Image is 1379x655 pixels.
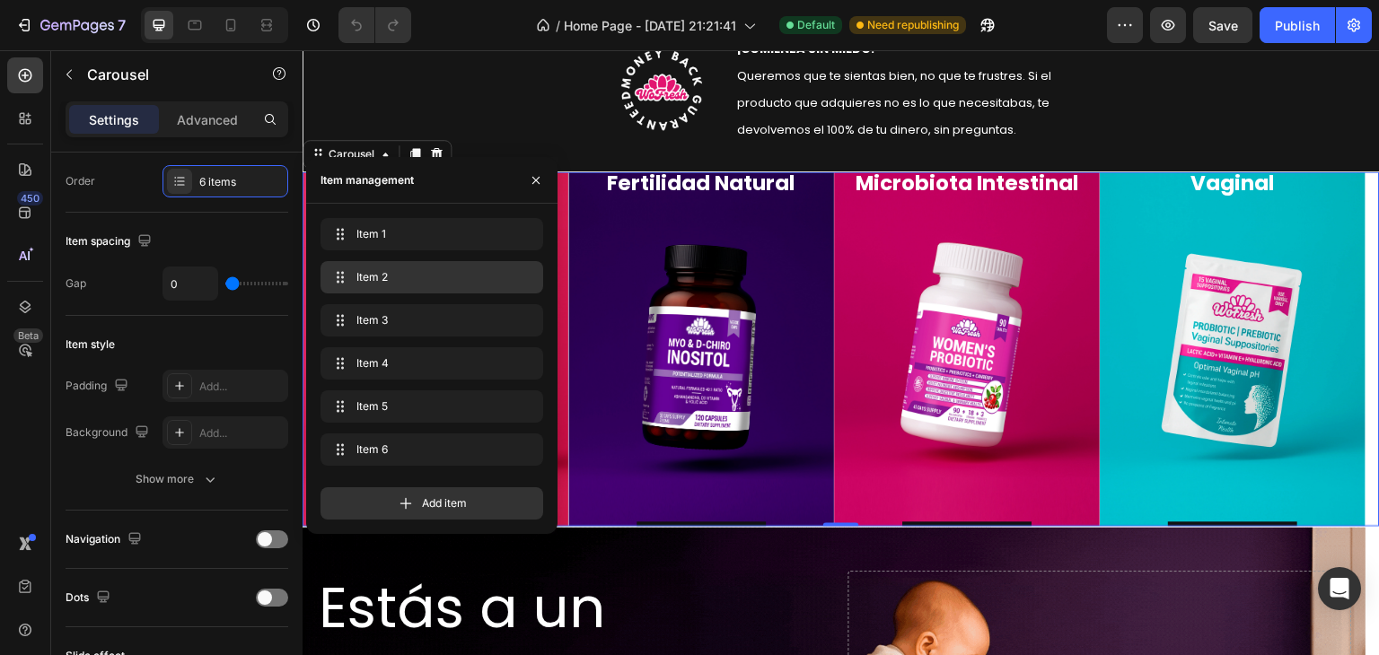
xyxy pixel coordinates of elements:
[17,191,43,205] div: 450
[321,172,414,188] div: Item management
[66,173,95,189] div: Order
[89,110,139,129] p: Settings
[66,374,132,398] div: Padding
[564,16,736,35] span: Home Page - [DATE] 21:21:41
[334,471,463,506] button: <p>Descúbrelo</p>
[356,398,500,415] span: Item 5
[7,7,134,43] button: 7
[136,470,219,488] div: Show more
[66,336,115,353] div: Item style
[87,64,240,85] p: Carousel
[435,17,749,88] span: Queremos que te sientas bien, no que te frustres. Si el producto que adquieres no es lo que neces...
[797,17,835,33] span: Default
[66,586,114,610] div: Dots
[68,471,198,506] button: <p>Descúbrelo</p>
[556,16,560,35] span: /
[1260,7,1335,43] button: Publish
[118,14,126,36] p: 7
[356,226,500,242] span: Item 1
[16,519,303,597] span: Estás a un
[867,17,959,33] span: Need republishing
[163,267,217,300] input: Auto
[66,230,155,254] div: Item spacing
[66,528,145,552] div: Navigation
[66,421,153,445] div: Background
[177,110,238,129] p: Advanced
[356,312,500,328] span: Item 3
[22,96,75,112] div: Carousel
[1208,18,1238,33] span: Save
[1275,16,1320,35] div: Publish
[422,495,467,511] span: Add item
[199,379,284,395] div: Add...
[199,425,284,441] div: Add...
[66,463,288,495] button: Show more
[338,7,411,43] div: Undo/Redo
[13,328,43,343] div: Beta
[199,174,284,190] div: 6 items
[1318,567,1361,610] div: Open Intercom Messenger
[356,355,500,371] span: Item 4
[66,275,86,292] div: Gap
[1193,7,1252,43] button: Save
[303,50,1379,655] iframe: Design area
[356,269,500,285] span: Item 2
[356,441,500,458] span: Item 6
